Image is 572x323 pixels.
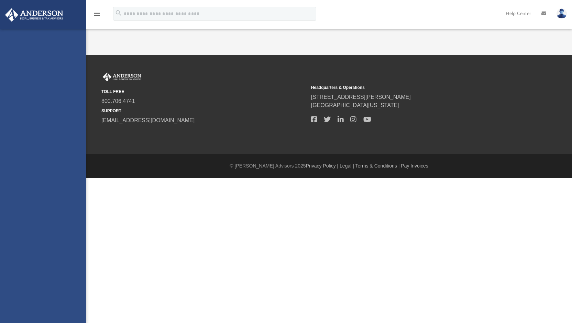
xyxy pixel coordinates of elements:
a: [GEOGRAPHIC_DATA][US_STATE] [311,102,399,108]
i: search [115,9,122,17]
img: User Pic [557,9,567,19]
a: menu [93,13,101,18]
a: Legal | [340,163,354,169]
div: © [PERSON_NAME] Advisors 2025 [86,162,572,170]
small: Headquarters & Operations [311,84,516,91]
a: Pay Invoices [401,163,428,169]
small: SUPPORT [101,108,306,114]
a: 800.706.4741 [101,98,135,104]
i: menu [93,10,101,18]
img: Anderson Advisors Platinum Portal [3,8,65,22]
a: Terms & Conditions | [355,163,400,169]
a: Privacy Policy | [306,163,339,169]
a: [EMAIL_ADDRESS][DOMAIN_NAME] [101,117,195,123]
a: [STREET_ADDRESS][PERSON_NAME] [311,94,411,100]
small: TOLL FREE [101,89,306,95]
img: Anderson Advisors Platinum Portal [101,72,143,81]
